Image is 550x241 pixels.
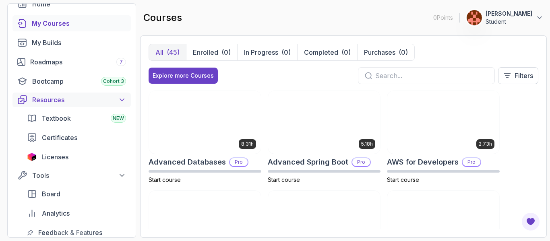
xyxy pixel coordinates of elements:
[149,68,218,84] button: Explore more Courses
[486,18,532,26] p: Student
[498,67,538,84] button: Filters
[149,91,261,154] img: Advanced Databases card
[515,71,533,80] p: Filters
[521,212,540,231] button: Open Feedback Button
[32,38,126,47] div: My Builds
[42,208,70,218] span: Analytics
[341,47,351,57] div: (0)
[221,47,231,57] div: (0)
[38,228,102,237] span: Feedback & Features
[479,141,492,147] p: 2.73h
[22,205,131,221] a: analytics
[244,47,278,57] p: In Progress
[32,95,126,105] div: Resources
[12,15,131,31] a: courses
[486,10,532,18] p: [PERSON_NAME]
[12,35,131,51] a: builds
[467,10,482,25] img: user profile image
[42,133,77,142] span: Certificates
[268,157,348,168] h2: Advanced Spring Boot
[297,44,357,60] button: Completed(0)
[352,158,370,166] p: Pro
[22,186,131,202] a: board
[32,171,126,180] div: Tools
[22,149,131,165] a: licenses
[30,57,126,67] div: Roadmaps
[103,78,124,84] span: Cohort 3
[153,72,214,80] div: Explore more Courses
[22,130,131,146] a: certificates
[375,71,488,80] input: Search...
[357,44,414,60] button: Purchases(0)
[120,59,123,65] span: 7
[364,47,395,57] p: Purchases
[230,158,248,166] p: Pro
[237,44,297,60] button: In Progress(0)
[167,47,180,57] div: (45)
[149,157,226,168] h2: Advanced Databases
[22,110,131,126] a: textbook
[281,47,291,57] div: (0)
[361,141,373,147] p: 5.18h
[41,113,71,123] span: Textbook
[268,176,300,183] span: Start course
[143,11,182,24] h2: courses
[241,141,254,147] p: 8.31h
[387,91,499,154] img: AWS for Developers card
[387,176,419,183] span: Start course
[268,91,380,154] img: Advanced Spring Boot card
[193,47,218,57] p: Enrolled
[12,54,131,70] a: roadmaps
[113,115,124,122] span: NEW
[463,158,480,166] p: Pro
[399,47,408,57] div: (0)
[433,14,453,22] p: 0 Points
[32,19,126,28] div: My Courses
[12,73,131,89] a: bootcamp
[42,189,60,199] span: Board
[155,47,163,57] p: All
[12,168,131,183] button: Tools
[186,44,237,60] button: Enrolled(0)
[22,225,131,241] a: feedback
[12,93,131,107] button: Resources
[41,152,68,162] span: Licenses
[304,47,338,57] p: Completed
[149,176,181,183] span: Start course
[27,153,37,161] img: jetbrains icon
[387,157,459,168] h2: AWS for Developers
[32,76,126,86] div: Bootcamp
[149,44,186,60] button: All(45)
[466,10,544,26] button: user profile image[PERSON_NAME]Student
